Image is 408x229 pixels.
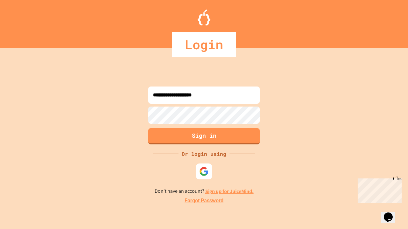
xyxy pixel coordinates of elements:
iframe: chat widget [381,204,402,223]
div: Chat with us now!Close [3,3,44,40]
div: Login [172,32,236,57]
iframe: chat widget [355,176,402,203]
div: Or login using [178,150,229,158]
a: Sign up for JuiceMind. [205,188,254,195]
button: Sign in [148,128,260,144]
a: Forgot Password [185,197,223,205]
img: google-icon.svg [199,167,209,176]
p: Don't have an account? [155,187,254,195]
img: Logo.svg [198,10,210,25]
